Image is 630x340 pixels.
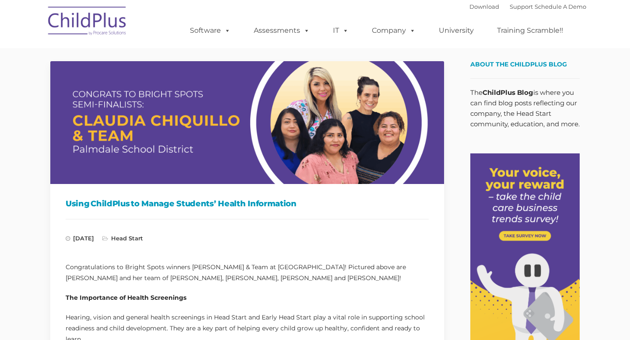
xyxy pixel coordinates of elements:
[488,22,572,39] a: Training Scramble!!
[483,88,533,97] strong: ChildPlus Blog
[66,262,429,284] p: Congratulations to Bright Spots winners [PERSON_NAME] & Team at [GEOGRAPHIC_DATA]​! Pictured abov...
[430,22,483,39] a: University
[470,87,580,129] p: The is where you can find blog posts reflecting our company, the Head Start community, education,...
[363,22,424,39] a: Company
[66,197,429,210] h1: Using ChildPlus to Manage Students’ Health Information
[469,3,586,10] font: |
[111,235,143,242] a: Head Start
[510,3,533,10] a: Support
[324,22,357,39] a: IT
[66,235,94,242] span: [DATE]
[181,22,239,39] a: Software
[470,60,567,68] span: About the ChildPlus Blog
[469,3,499,10] a: Download
[535,3,586,10] a: Schedule A Demo
[245,22,318,39] a: Assessments
[66,294,186,302] strong: The Importance of Health Screenings
[44,0,131,44] img: ChildPlus by Procare Solutions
